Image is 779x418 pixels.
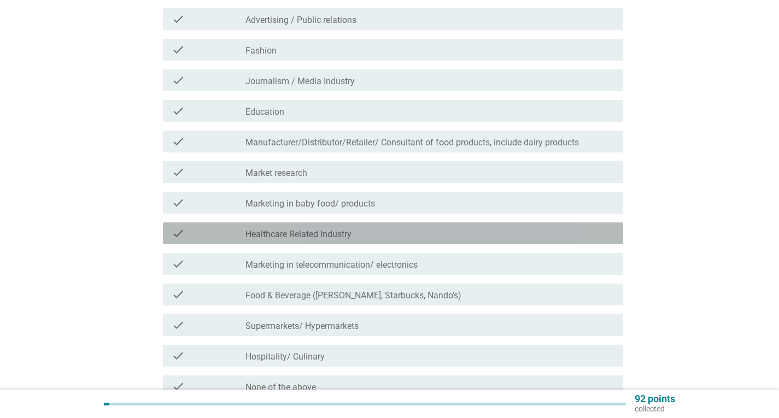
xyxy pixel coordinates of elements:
[172,227,185,240] i: check
[245,45,277,56] label: Fashion
[635,394,675,404] p: 92 points
[245,260,418,270] label: Marketing in telecommunication/ electronics
[245,168,307,179] label: Market research
[245,382,316,393] label: None of the above
[172,43,185,56] i: check
[245,15,356,26] label: Advertising / Public relations
[172,196,185,209] i: check
[172,13,185,26] i: check
[635,404,675,414] p: collected
[245,351,325,362] label: Hospitality/ Culinary
[172,288,185,301] i: check
[245,198,375,209] label: Marketing in baby food/ products
[172,380,185,393] i: check
[172,319,185,332] i: check
[172,74,185,87] i: check
[245,137,579,148] label: Manufacturer/Distributor/Retailer/ Consultant of food products, include dairy products
[245,107,284,117] label: Education
[245,229,352,240] label: Healthcare Related Industry
[245,321,359,332] label: Supermarkets/ Hypermarkets
[172,349,185,362] i: check
[172,257,185,270] i: check
[245,290,461,301] label: Food & Beverage ([PERSON_NAME], Starbucks, Nando’s)
[245,76,355,87] label: Journalism / Media Industry
[172,104,185,117] i: check
[172,166,185,179] i: check
[172,135,185,148] i: check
